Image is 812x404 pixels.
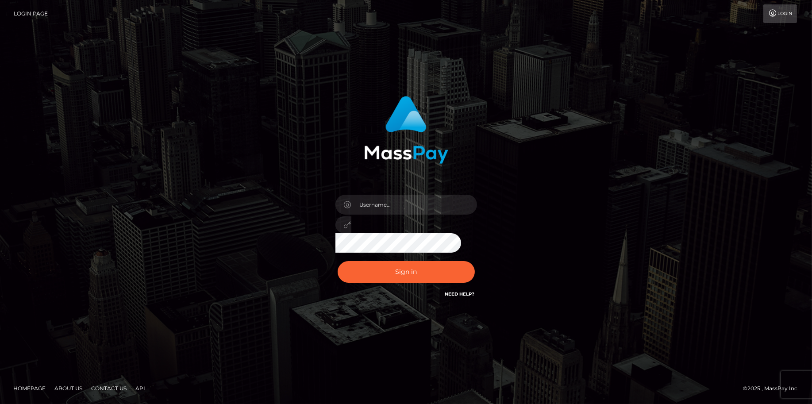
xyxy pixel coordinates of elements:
a: Contact Us [88,381,130,395]
a: API [132,381,149,395]
a: About Us [51,381,86,395]
button: Sign in [338,261,475,283]
img: MassPay Login [364,96,448,164]
a: Login [763,4,797,23]
a: Login Page [14,4,48,23]
a: Homepage [10,381,49,395]
a: Need Help? [445,291,475,297]
input: Username... [351,195,477,215]
div: © 2025 , MassPay Inc. [743,384,805,393]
